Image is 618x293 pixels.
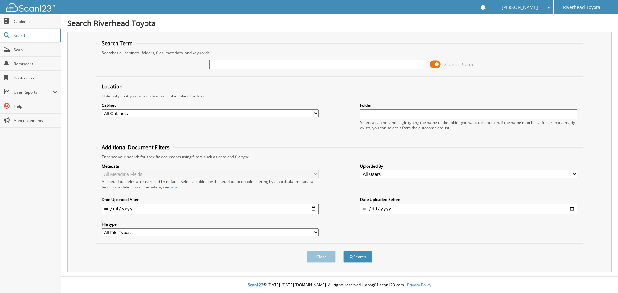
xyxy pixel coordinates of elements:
[6,3,55,12] img: scan123-logo-white.svg
[14,47,57,52] span: Scan
[98,93,581,99] div: Optionally limit your search to a particular cabinet or folder
[102,163,319,169] label: Metadata
[102,204,319,214] input: start
[407,282,431,288] a: Privacy Policy
[102,222,319,227] label: File type
[98,154,581,160] div: Enhance your search for specific documents using filters such as date and file type.
[98,83,126,90] legend: Location
[102,103,319,108] label: Cabinet
[307,251,336,263] button: Clear
[14,75,57,81] span: Bookmarks
[343,251,372,263] button: Search
[14,118,57,123] span: Announcements
[502,5,538,9] span: [PERSON_NAME]
[444,62,473,67] span: Advanced Search
[563,5,600,9] span: Riverhead Toyota
[360,103,577,108] label: Folder
[14,89,53,95] span: User Reports
[169,184,178,190] a: here
[360,204,577,214] input: end
[14,61,57,67] span: Reminders
[98,50,581,56] div: Searches all cabinets, folders, files, metadata, and keywords
[360,197,577,202] label: Date Uploaded Before
[14,104,57,109] span: Help
[61,277,618,293] div: © [DATE]-[DATE] [DOMAIN_NAME]. All rights reserved | appg01-scan123-com |
[98,40,136,47] legend: Search Term
[360,163,577,169] label: Uploaded By
[14,19,57,24] span: Cabinets
[102,179,319,190] div: All metadata fields are searched by default. Select a cabinet with metadata to enable filtering b...
[14,33,56,38] span: Search
[248,282,263,288] span: Scan123
[360,120,577,131] div: Select a cabinet and begin typing the name of the folder you want to search in. If the name match...
[98,144,173,151] legend: Additional Document Filters
[102,197,319,202] label: Date Uploaded After
[67,18,612,28] h1: Search Riverhead Toyota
